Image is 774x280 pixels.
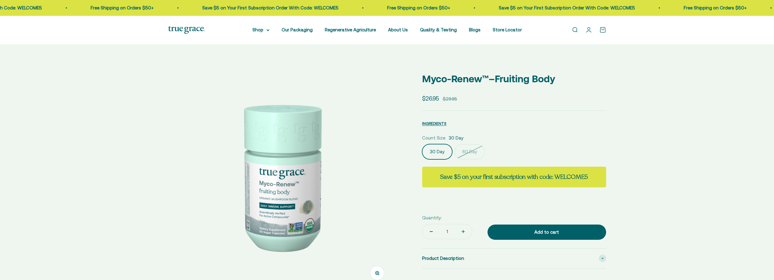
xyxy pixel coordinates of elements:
[77,5,140,10] a: Free Shipping on Orders $50+
[454,224,472,239] button: Increase quantity
[373,5,436,10] a: Free Shipping on Orders $50+
[488,225,606,240] button: Add to cart
[282,27,313,32] a: Our Packaging
[422,94,439,103] sale-price: $26.95
[469,27,481,32] a: Blogs
[422,214,442,222] label: Quantity:
[485,4,621,12] p: Save $5 on Your First Subscription Order With Code: WELCOME5
[422,120,446,127] button: INGREDIENTS
[422,255,464,262] span: Product Description
[500,229,594,236] div: Add to cart
[388,27,408,32] a: About Us
[422,134,446,142] legend: Count Size:
[325,27,376,32] a: Regenerative Agriculture
[449,134,463,142] span: 30 Day
[422,121,446,126] span: INGREDIENTS
[252,26,269,34] summary: Shop
[670,5,733,10] a: Free Shipping on Orders $50+
[443,95,457,103] compare-at-price: $29.95
[422,224,440,239] button: Decrease quantity
[422,249,606,268] summary: Product Description
[422,71,606,87] p: Myco-Renew™–Fruiting Body
[188,4,325,12] p: Save $5 on Your First Subscription Order With Code: WELCOME5
[493,27,522,32] a: Store Locator
[440,173,588,181] strong: Save $5 on your first subscription with code: WELCOME5
[420,27,457,32] a: Quality & Testing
